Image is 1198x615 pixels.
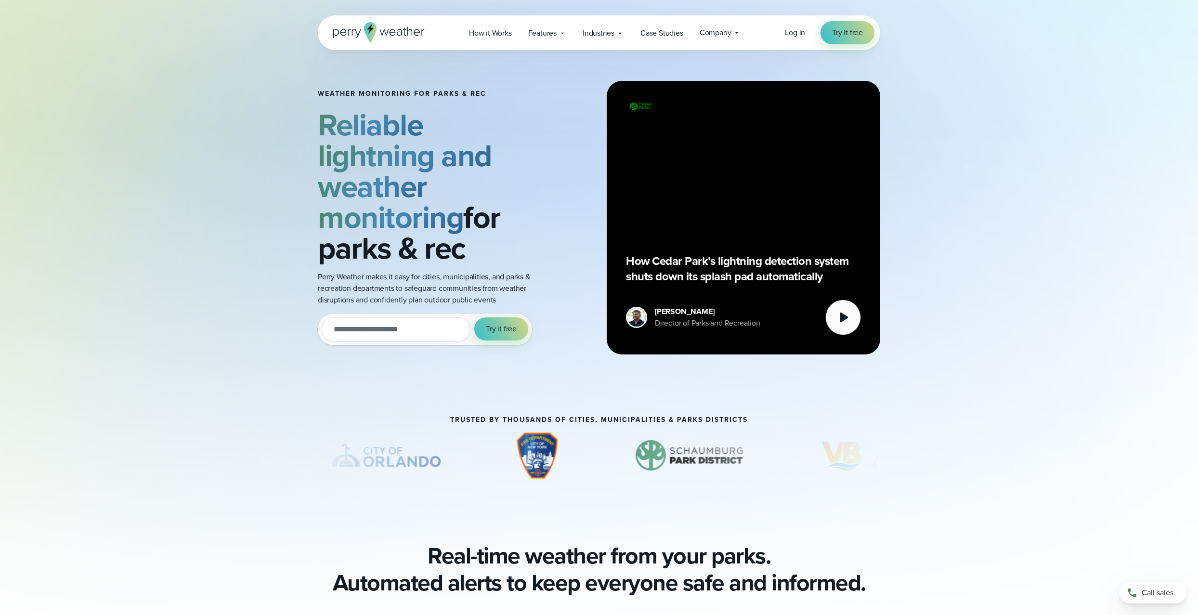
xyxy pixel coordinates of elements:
[501,432,575,480] img: City-of-New-York-Fire-Department-FDNY.svg
[785,27,805,39] a: Log in
[632,23,691,43] a: Case Studies
[655,317,760,329] div: Director of Parks and Recreation
[318,432,455,480] img: City-of-Orlando.svg
[640,27,683,39] span: Case Studies
[1142,587,1173,599] span: Call sales
[469,27,512,39] span: How it Works
[318,432,455,480] div: 1 of 8
[820,21,874,44] a: Try it free
[622,432,758,480] img: Schaumburg-Park-District-1.svg
[450,416,748,424] h3: Trusted by thousands of cities, municipalities & parks districts
[318,90,543,98] h1: Weather Monitoring for parks & rec
[461,23,520,43] a: How it Works
[805,432,941,480] div: 4 of 8
[528,27,557,39] span: Features
[333,542,866,596] h2: Real-time weather from your parks. Automated alerts to keep everyone safe and informed.
[805,432,941,480] img: City-of-Virginia-Beach.svg
[626,100,655,113] img: City of Cedar Parks Logo
[626,253,861,284] p: How Cedar Park’s lightning detection system shuts down its splash pad automatically
[318,109,543,263] h2: for parks & rec
[700,27,731,39] span: Company
[318,102,492,240] strong: Reliable lightning and weather monitoring
[627,308,646,327] img: Mike DeVito
[583,27,614,39] span: Industries
[474,317,528,340] button: Try it free
[318,432,880,484] div: slideshow
[785,27,805,38] span: Log in
[1119,582,1186,603] a: Call sales
[486,323,517,335] span: Try it free
[622,432,758,480] div: 3 of 8
[318,271,543,306] p: Perry Weather makes it easy for cities, municipalities, and parks & recreation departments to saf...
[501,432,575,480] div: 2 of 8
[655,306,760,317] div: [PERSON_NAME]
[832,27,863,39] span: Try it free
